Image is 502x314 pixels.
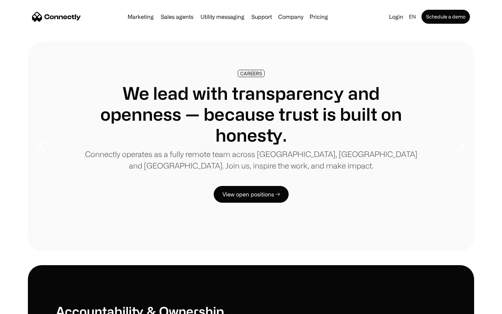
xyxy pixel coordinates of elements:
a: View open positions → [214,186,289,203]
a: Support [249,14,275,20]
a: Utility messaging [198,14,247,20]
div: en [409,12,416,22]
a: Login [386,12,406,22]
a: Schedule a demo [421,10,470,24]
h1: We lead with transparency and openness — because trust is built on honesty. [84,83,418,145]
aside: Language selected: English [7,301,42,312]
a: Marketing [125,14,157,20]
div: Company [278,12,303,22]
a: Pricing [307,14,331,20]
a: Sales agents [158,14,196,20]
div: CAREERS [240,71,262,76]
ul: Language list [14,302,42,312]
p: Connectly operates as a fully remote team across [GEOGRAPHIC_DATA], [GEOGRAPHIC_DATA] and [GEOGRA... [84,148,418,171]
